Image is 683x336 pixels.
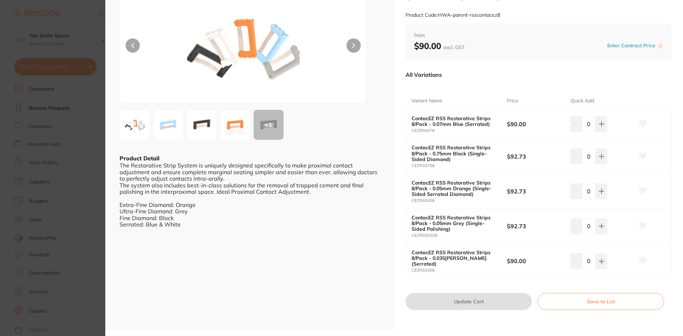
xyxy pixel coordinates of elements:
[411,97,443,105] p: Variant Name
[605,42,657,49] button: Enter Contract Price
[254,110,284,140] div: + 1
[406,71,442,78] p: All Variations
[444,44,465,50] span: excl. GST
[412,268,507,273] small: CEZRSS358
[222,112,248,138] img: MS5qcGc
[657,43,663,49] label: i
[414,41,465,51] b: $90.00
[412,198,507,203] small: CEZRSS058
[507,97,518,105] p: Price
[507,120,564,128] b: $90.00
[406,293,532,310] button: Update Cart
[122,112,148,138] img: Mi5wbmc
[412,164,507,168] small: CEZRSS758
[155,112,181,138] img: MS5qcGc
[412,145,497,162] b: ContacEZ RSS Restorative Strips 8/Pack - 0.75mm Black (Single-Sided Diamond)
[189,112,215,138] img: LmpwZw
[414,32,663,39] span: from
[120,155,159,162] b: Product Detail
[412,233,507,238] small: CEZRSS05G8
[412,215,497,232] b: ContacEZ RSS Restorative Strips 8/Pack - 0.05mm Grey (Single-Sided Polishing)
[412,128,507,133] small: CEZRSS078
[412,116,497,127] b: ContacEZ RSS Restorative Strips 8/Pack - 0.07mm Blue (Serrated)
[571,97,594,105] p: Quick Add
[507,257,564,265] b: $90.00
[412,250,497,267] b: ContacEZ RSS Restorative Strips 8/Pack - 0.035[PERSON_NAME] (Serrated)
[412,180,497,197] b: ContacEZ RSS Restorative Strips 8/Pack - 0.05mm Orange (Single-Sided Serrated Diamond)
[406,12,500,18] small: Product Code: HWA-parent-rsscontacez8
[253,110,284,140] button: +1
[120,162,380,228] div: The Restorative Strip System is uniquely designed specifically to make proximal contact adjustmen...
[538,293,664,310] button: Save to List
[507,153,564,160] b: $92.73
[507,222,564,230] b: $92.73
[507,187,564,195] b: $92.73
